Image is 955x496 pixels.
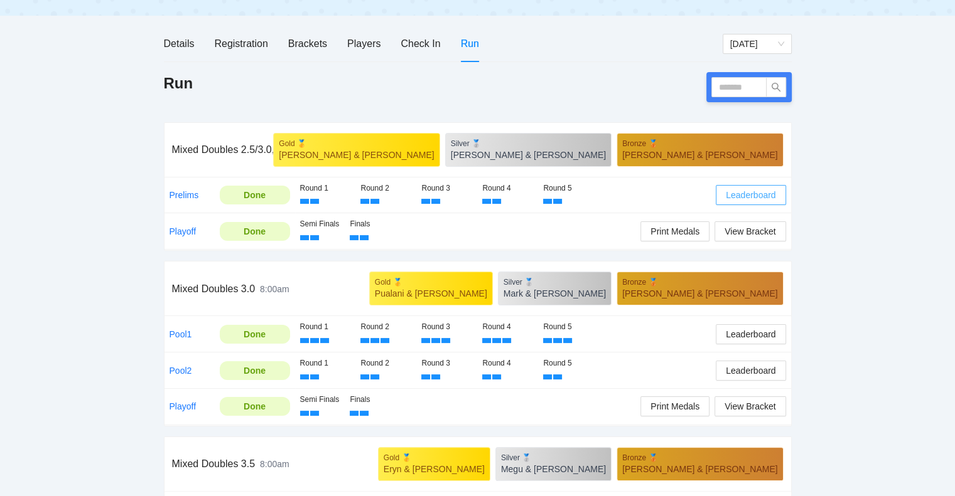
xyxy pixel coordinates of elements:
div: Check In [401,36,440,51]
div: Done [229,364,281,377]
button: View Bracket [715,221,785,241]
div: Semi Finals [300,218,340,230]
span: Print Medals [650,399,699,413]
h1: Run [164,73,193,93]
a: Prelims [170,190,199,200]
div: Bronze 🥉 [622,139,777,149]
span: View Bracket [725,224,775,238]
div: Gold 🥇 [375,277,487,287]
div: Round 5 [543,357,594,369]
span: Leaderboard [726,364,775,377]
div: Round 3 [421,357,472,369]
a: Pool2 [170,366,192,376]
div: Done [229,224,281,238]
div: Players [347,36,380,51]
div: Done [229,399,281,413]
button: search [766,77,786,97]
div: Mark & [PERSON_NAME] [504,287,606,300]
div: [PERSON_NAME] & [PERSON_NAME] [622,463,777,475]
div: Round 3 [421,182,472,194]
div: Gold 🥇 [279,139,434,149]
span: Mixed Doubles 2.5/3.0, 50+ [172,144,294,155]
div: Bronze 🥉 [622,453,777,463]
a: Playoff [170,401,197,411]
button: Print Medals [640,396,710,416]
div: Round 1 [300,357,351,369]
div: Bronze 🥉 [622,277,777,287]
div: Round 2 [360,321,411,333]
button: Leaderboard [716,324,785,344]
div: Round 1 [300,182,351,194]
span: 8:00am [260,284,289,294]
div: Round 4 [482,182,533,194]
div: Finals [350,394,390,406]
div: Silver 🥈 [501,453,606,463]
div: Pualani & [PERSON_NAME] [375,287,487,300]
div: [PERSON_NAME] & [PERSON_NAME] [622,149,777,161]
a: Pool1 [170,329,192,339]
div: Round 3 [421,321,472,333]
div: Run [461,36,479,51]
div: Round 1 [300,321,351,333]
div: Gold 🥇 [384,453,485,463]
div: Eryn & [PERSON_NAME] [384,463,485,475]
div: [PERSON_NAME] & [PERSON_NAME] [451,149,606,161]
span: Leaderboard [726,188,775,202]
div: Round 4 [482,321,533,333]
a: Playoff [170,226,197,236]
div: [PERSON_NAME] & [PERSON_NAME] [279,149,434,161]
div: Details [164,36,195,51]
button: Leaderboard [716,185,785,205]
div: Round 2 [360,357,411,369]
div: Round 5 [543,182,594,194]
button: Print Medals [640,221,710,241]
span: View Bracket [725,399,775,413]
button: Leaderboard [716,361,785,381]
div: [PERSON_NAME] & [PERSON_NAME] [622,287,777,300]
span: Saturday [730,34,784,53]
div: Round 2 [360,182,411,194]
div: Round 5 [543,321,594,333]
div: Silver 🥈 [451,139,606,149]
span: 8:00am [260,459,289,469]
span: Leaderboard [726,327,775,341]
button: View Bracket [715,396,785,416]
div: Done [229,188,281,202]
div: Brackets [288,36,327,51]
div: Registration [214,36,267,51]
span: search [767,82,785,92]
div: Finals [350,218,390,230]
span: Mixed Doubles 3.5 [172,458,256,469]
div: Done [229,327,281,341]
span: Mixed Doubles 3.0 [172,283,256,294]
div: Semi Finals [300,394,340,406]
span: Print Medals [650,224,699,238]
div: Megu & [PERSON_NAME] [501,463,606,475]
div: Round 4 [482,357,533,369]
div: Silver 🥈 [504,277,606,287]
